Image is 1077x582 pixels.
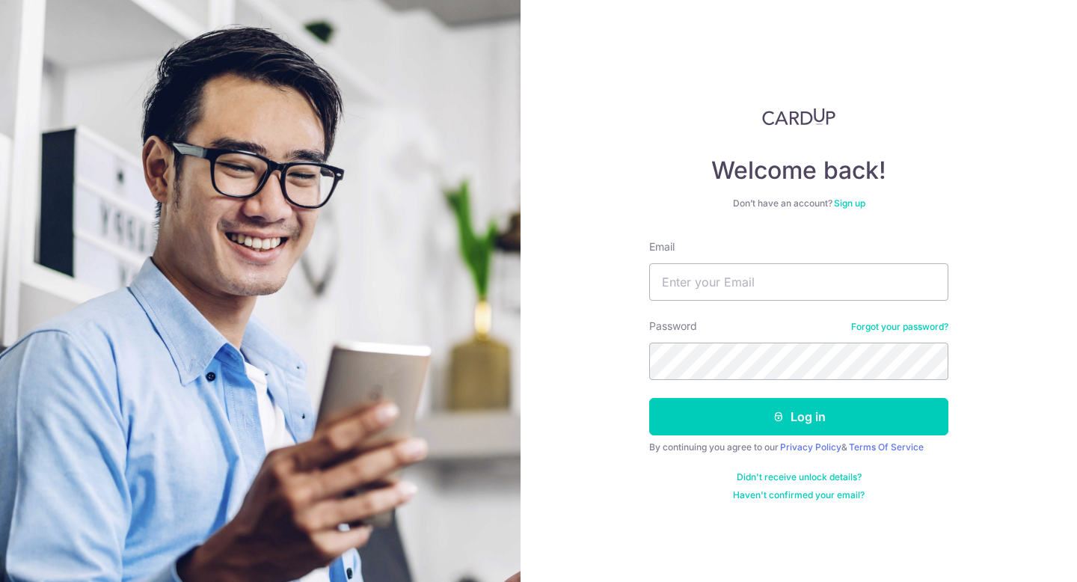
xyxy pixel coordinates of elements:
[649,263,948,301] input: Enter your Email
[780,441,841,453] a: Privacy Policy
[649,441,948,453] div: By continuing you agree to our &
[733,489,865,501] a: Haven't confirmed your email?
[851,321,948,333] a: Forgot your password?
[649,156,948,186] h4: Welcome back!
[649,398,948,435] button: Log in
[762,108,835,126] img: CardUp Logo
[849,441,924,453] a: Terms Of Service
[649,319,697,334] label: Password
[834,197,865,209] a: Sign up
[649,239,675,254] label: Email
[649,197,948,209] div: Don’t have an account?
[737,471,862,483] a: Didn't receive unlock details?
